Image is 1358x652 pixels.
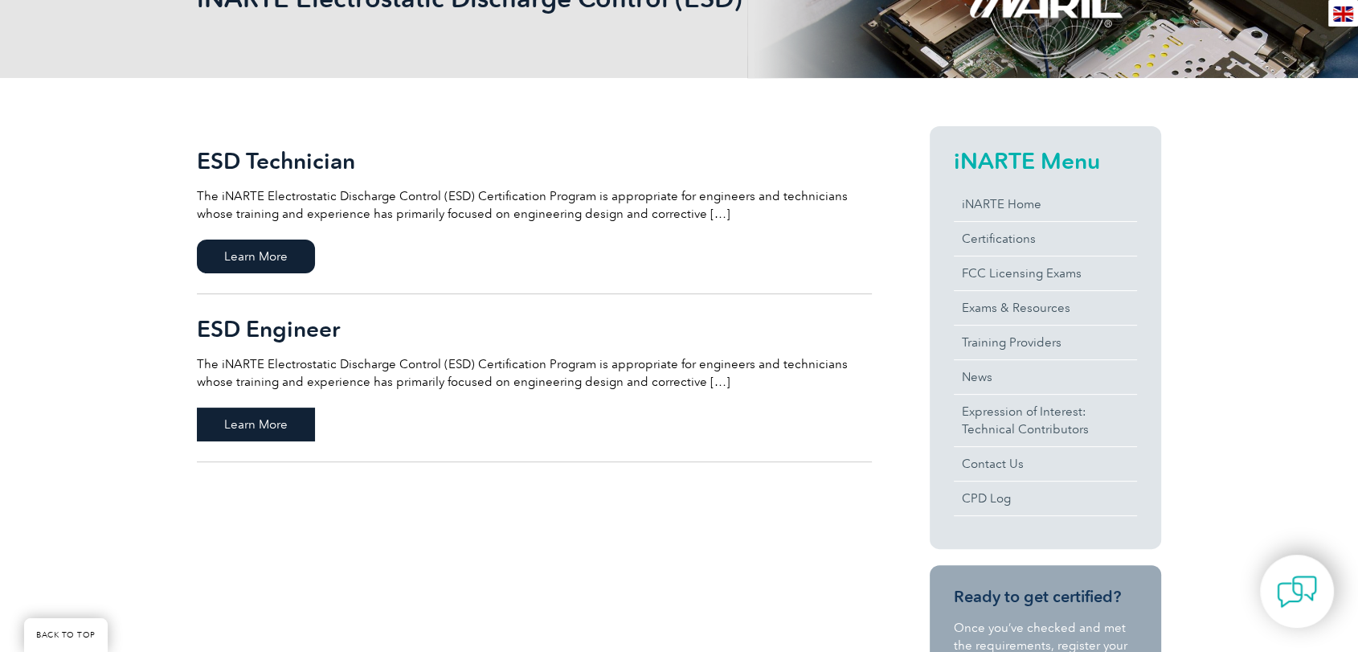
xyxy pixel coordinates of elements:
[197,316,872,342] h2: ESD Engineer
[197,126,872,294] a: ESD Technician The iNARTE Electrostatic Discharge Control (ESD) Certification Program is appropri...
[197,187,872,223] p: The iNARTE Electrostatic Discharge Control (ESD) Certification Program is appropriate for enginee...
[24,618,108,652] a: BACK TO TOP
[1277,572,1317,612] img: contact-chat.png
[197,294,872,462] a: ESD Engineer The iNARTE Electrostatic Discharge Control (ESD) Certification Program is appropriat...
[954,326,1137,359] a: Training Providers
[954,587,1137,607] h3: Ready to get certified?
[197,408,315,441] span: Learn More
[954,256,1137,290] a: FCC Licensing Exams
[954,482,1137,515] a: CPD Log
[197,355,872,391] p: The iNARTE Electrostatic Discharge Control (ESD) Certification Program is appropriate for enginee...
[197,148,872,174] h2: ESD Technician
[954,395,1137,446] a: Expression of Interest:Technical Contributors
[197,240,315,273] span: Learn More
[954,360,1137,394] a: News
[1333,6,1353,22] img: en
[954,222,1137,256] a: Certifications
[954,148,1137,174] h2: iNARTE Menu
[954,187,1137,221] a: iNARTE Home
[954,291,1137,325] a: Exams & Resources
[954,447,1137,481] a: Contact Us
